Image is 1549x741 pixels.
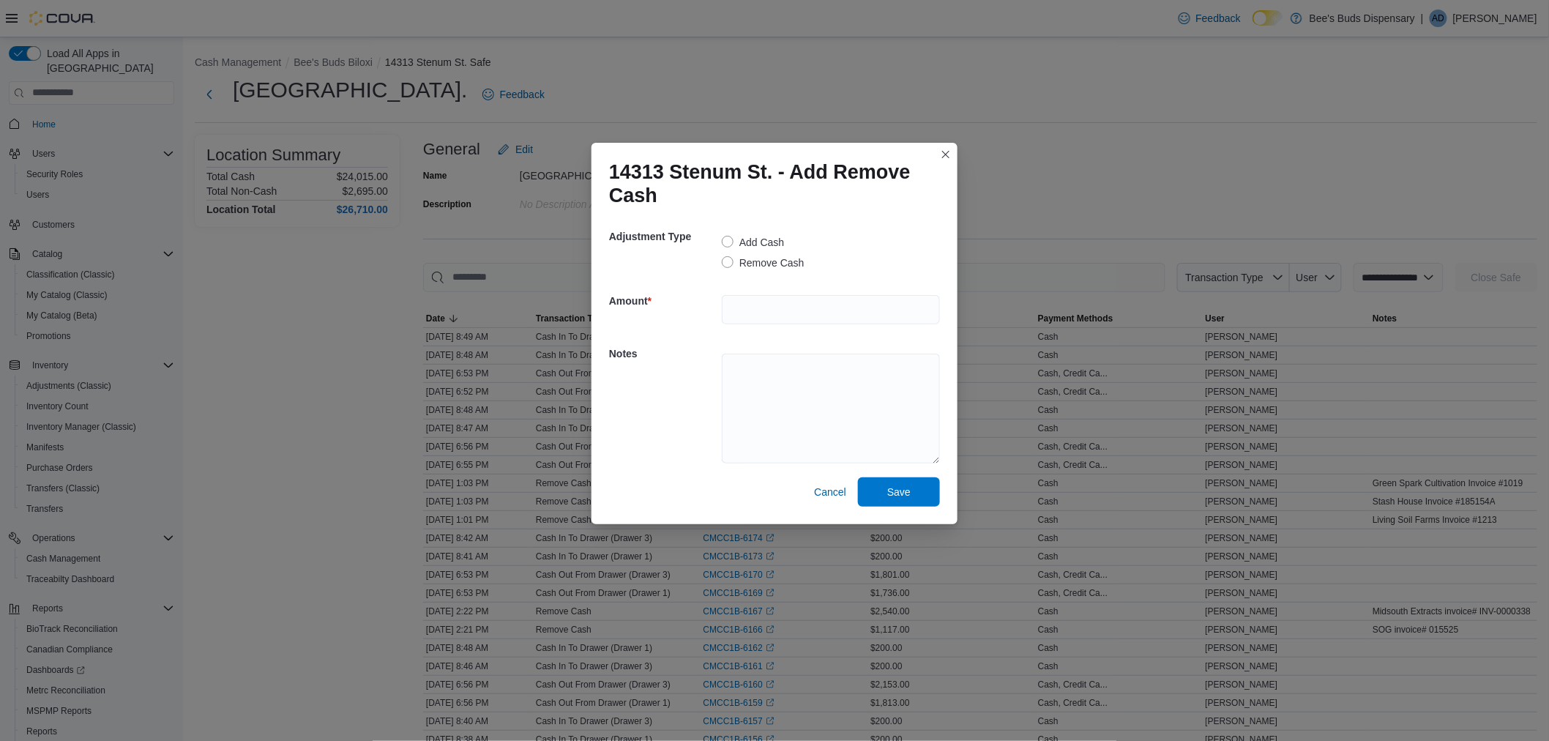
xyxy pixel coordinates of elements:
[609,222,719,251] h5: Adjustment Type
[808,477,852,507] button: Cancel
[814,485,846,499] span: Cancel
[887,485,911,499] span: Save
[937,146,955,163] button: Closes this modal window
[722,234,784,251] label: Add Cash
[722,254,805,272] label: Remove Cash
[609,339,719,368] h5: Notes
[858,477,940,507] button: Save
[609,160,928,207] h1: 14313 Stenum St. - Add Remove Cash
[609,286,719,316] h5: Amount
